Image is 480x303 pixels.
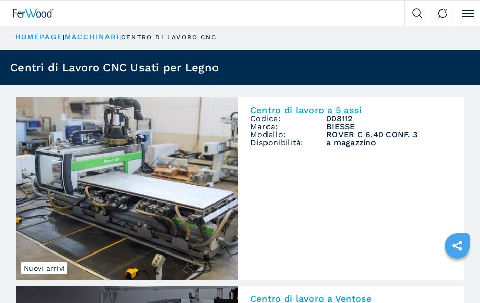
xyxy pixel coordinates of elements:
[250,139,326,147] span: Disponibilità:
[21,262,67,274] span: Nuovi arrivi
[445,233,470,259] a: sharethis
[326,139,452,147] span: a magazzino
[63,34,65,41] span: |
[455,1,480,26] button: Click to toggle menu
[13,9,54,18] img: Ferwood
[437,258,472,295] iframe: Chat
[326,131,452,139] h3: ROVER C 6.40 CONF. 3
[326,123,452,131] h3: BIESSE
[121,33,217,42] p: centro di lavoro cnc
[16,97,464,280] a: Centro di lavoro a 5 assi BIESSE ROVER C 6.40 CONF. 3Nuovi arriviCentro di lavoro a 5 assiCodice:...
[10,62,219,73] h1: Centri di Lavoro CNC Usati per Legno
[119,34,121,41] span: |
[16,97,238,280] img: Centro di lavoro a 5 assi BIESSE ROVER C 6.40 CONF. 3
[412,8,422,18] img: Search
[250,106,452,115] h2: Centro di lavoro a 5 assi
[15,33,63,41] a: HOMEPAGE
[250,131,326,139] span: Modello:
[250,115,326,123] span: Codice:
[438,8,448,18] img: Contact us
[250,123,326,131] span: Marca:
[326,115,452,123] h3: 008112
[65,33,119,41] a: macchinari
